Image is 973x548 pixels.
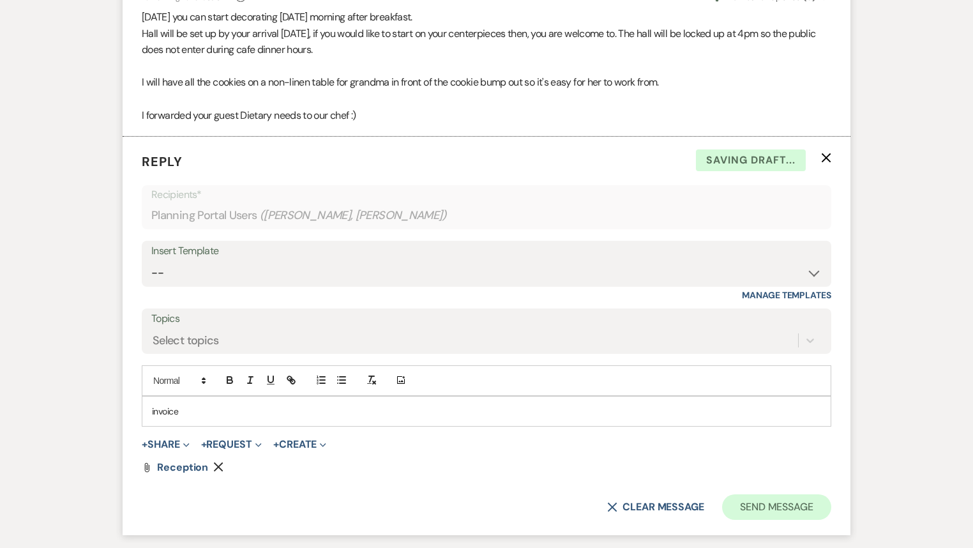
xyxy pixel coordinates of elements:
[607,502,704,512] button: Clear message
[151,242,822,261] div: Insert Template
[201,439,262,450] button: Request
[142,74,831,91] p: I will have all the cookies on a non-linen table for grandma in front of the cookie bump out so i...
[273,439,326,450] button: Create
[142,153,183,170] span: Reply
[151,203,822,228] div: Planning Portal Users
[722,494,831,520] button: Send Message
[142,26,831,58] p: Hall will be set up by your arrival [DATE], if you would like to start on your centerpieces then,...
[273,439,279,450] span: +
[151,186,822,203] p: Recipients*
[142,439,147,450] span: +
[142,439,190,450] button: Share
[157,460,208,474] span: reception
[157,462,208,473] a: reception
[142,107,831,124] p: I forwarded your guest Dietary needs to our chef :)
[696,149,806,171] span: Saving draft...
[201,439,207,450] span: +
[152,404,821,418] p: invoice
[742,289,831,301] a: Manage Templates
[153,331,219,349] div: Select topics
[260,207,448,224] span: ( [PERSON_NAME], [PERSON_NAME] )
[151,310,822,328] label: Topics
[142,9,831,26] p: [DATE] you can start decorating [DATE] morning after breakfast.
